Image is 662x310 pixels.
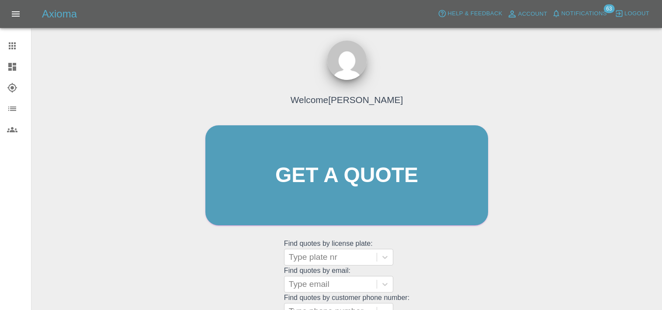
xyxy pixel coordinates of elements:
grid: Find quotes by license plate: [284,240,409,265]
button: Notifications [550,7,609,21]
a: Account [505,7,550,21]
img: ... [327,41,367,80]
span: Notifications [561,9,607,19]
h5: Axioma [42,7,77,21]
h4: Welcome [PERSON_NAME] [291,93,403,107]
grid: Find quotes by email: [284,267,409,293]
span: Account [518,9,548,19]
span: 63 [603,4,614,13]
a: Get a quote [205,125,488,225]
span: Help & Feedback [447,9,502,19]
button: Help & Feedback [436,7,504,21]
button: Logout [613,7,652,21]
span: Logout [624,9,649,19]
button: Open drawer [5,3,26,24]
